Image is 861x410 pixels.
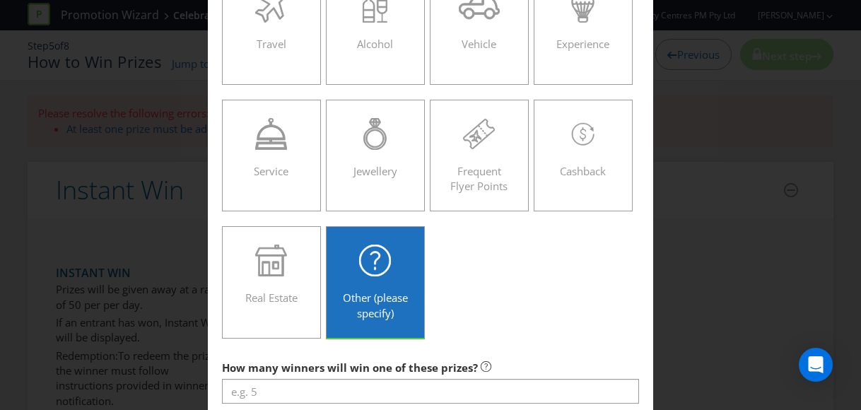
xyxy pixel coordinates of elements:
[254,164,288,178] span: Service
[222,361,478,375] span: How many winners will win one of these prizes?
[560,164,606,178] span: Cashback
[353,164,397,178] span: Jewellery
[556,37,609,51] span: Experience
[222,379,639,404] input: e.g. 5
[245,291,298,305] span: Real Estate
[257,37,286,51] span: Travel
[343,291,408,320] span: Other (please specify)
[462,37,496,51] span: Vehicle
[799,348,833,382] div: Open Intercom Messenger
[450,164,508,193] span: Frequent Flyer Points
[357,37,393,51] span: Alcohol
